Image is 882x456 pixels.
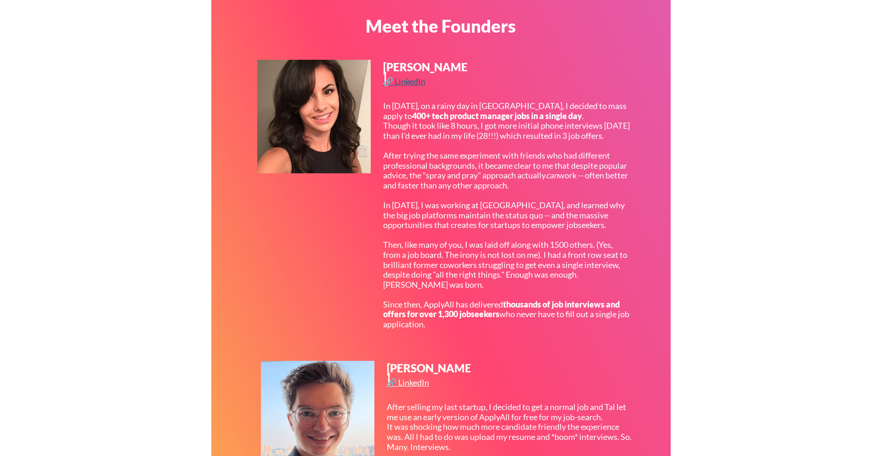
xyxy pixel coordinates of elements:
strong: 400+ tech product manager jobs in a single day [412,111,582,121]
div: 🔗 LinkedIn [387,378,431,387]
div: In [DATE], on a rainy day in [GEOGRAPHIC_DATA], I decided to mass apply to . Though it took like ... [383,101,630,330]
div: [PERSON_NAME] [383,62,469,84]
a: 🔗 LinkedIn [387,378,431,390]
em: can [546,170,558,180]
a: 🔗 LinkedIn [383,77,428,89]
div: Meet the Founders [323,17,559,34]
strong: thousands of job interviews and offers for over 1,300 jobseekers [383,299,621,319]
div: 🔗 LinkedIn [383,77,428,85]
div: [PERSON_NAME] [387,363,472,385]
